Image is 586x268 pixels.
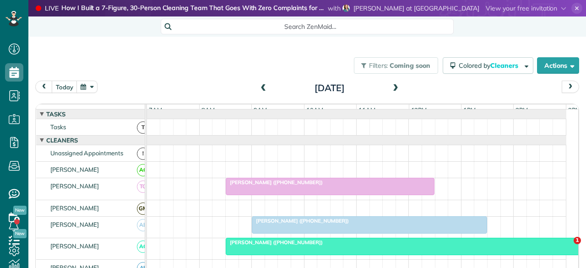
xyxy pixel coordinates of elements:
[225,239,323,246] span: [PERSON_NAME] ([PHONE_NUMBER])
[49,182,101,190] span: [PERSON_NAME]
[49,149,125,157] span: Unassigned Appointments
[49,242,101,250] span: [PERSON_NAME]
[44,110,67,118] span: Tasks
[147,106,164,114] span: 7am
[137,121,149,134] span: T
[353,4,480,12] span: [PERSON_NAME] at [GEOGRAPHIC_DATA]
[390,61,431,70] span: Coming soon
[461,106,477,114] span: 1pm
[555,237,577,259] iframe: Intercom live chat
[304,106,325,114] span: 10am
[342,5,350,12] img: stephanie-pipkin-96de6d1c4dbbe89ac2cf66ae4a2a65097b4bdeddb8dcc8f0118c4cbbfde044c5.jpg
[52,81,77,93] button: today
[562,81,579,93] button: next
[537,57,579,74] button: Actions
[251,218,349,224] span: [PERSON_NAME] ([PHONE_NUMBER])
[137,148,149,160] span: !
[35,81,53,93] button: prev
[13,206,27,215] span: New
[49,166,101,173] span: [PERSON_NAME]
[49,123,68,131] span: Tasks
[200,106,217,114] span: 8am
[409,106,429,114] span: 12pm
[225,179,323,186] span: [PERSON_NAME] ([PHONE_NUMBER])
[49,204,101,212] span: [PERSON_NAME]
[328,4,341,12] span: with
[137,219,149,231] span: AB
[514,106,530,114] span: 2pm
[137,180,149,193] span: TG
[252,106,269,114] span: 9am
[459,61,521,70] span: Colored by
[443,57,533,74] button: Colored byCleaners
[137,202,149,215] span: GM
[574,237,581,244] span: 1
[272,83,387,93] h2: [DATE]
[369,61,388,70] span: Filters:
[44,137,80,144] span: Cleaners
[566,106,582,114] span: 3pm
[49,221,101,228] span: [PERSON_NAME]
[357,106,377,114] span: 11am
[137,241,149,253] span: AC
[490,61,520,70] span: Cleaners
[61,4,325,13] strong: How I Built a 7-Figure, 30-Person Cleaning Team That Goes With Zero Complaints for Months
[137,164,149,176] span: AC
